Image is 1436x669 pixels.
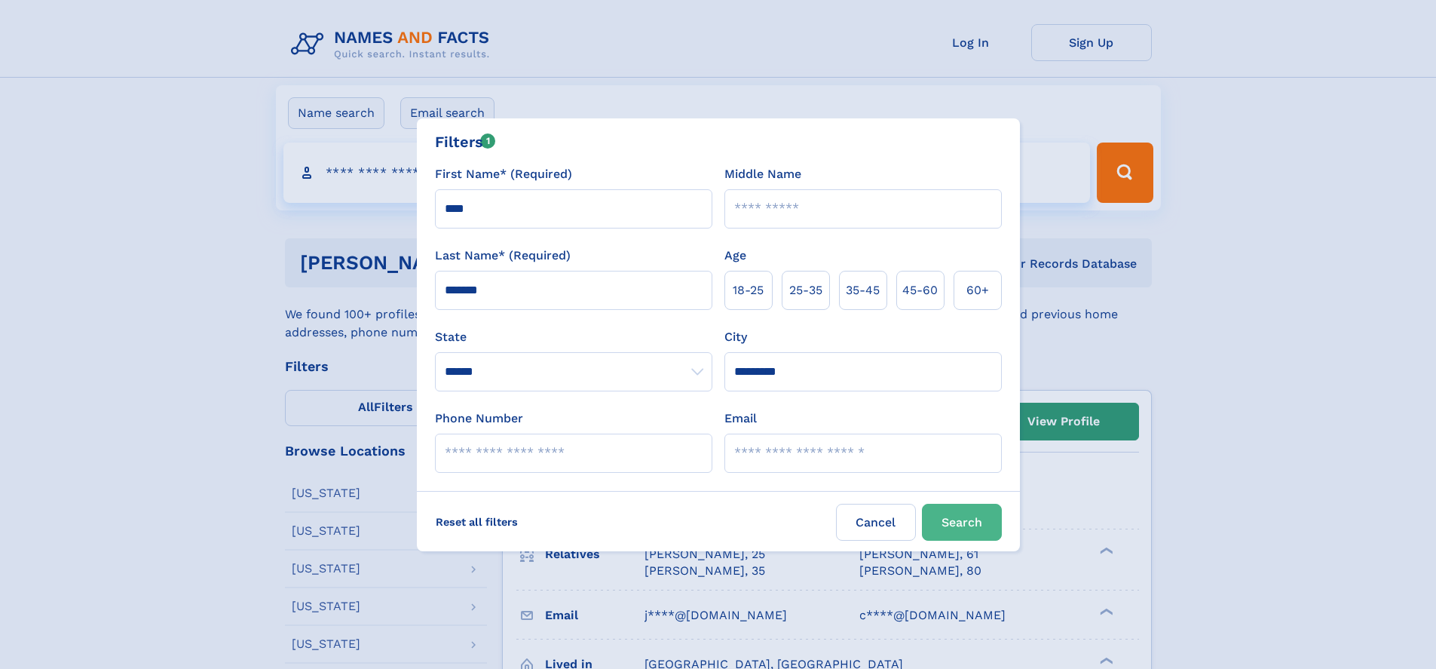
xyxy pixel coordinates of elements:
label: Email [724,410,757,428]
button: Search [922,504,1002,541]
span: 35‑45 [846,281,880,299]
span: 45‑60 [902,281,938,299]
span: 18‑25 [733,281,764,299]
label: First Name* (Required) [435,165,572,183]
label: Phone Number [435,410,523,428]
label: Age [724,247,746,265]
span: 25‑35 [789,281,822,299]
label: Cancel [836,504,916,541]
div: Filters [435,130,496,153]
label: Last Name* (Required) [435,247,571,265]
label: State [435,328,712,346]
label: Reset all filters [426,504,528,540]
label: City [724,328,747,346]
span: 60+ [966,281,989,299]
label: Middle Name [724,165,801,183]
